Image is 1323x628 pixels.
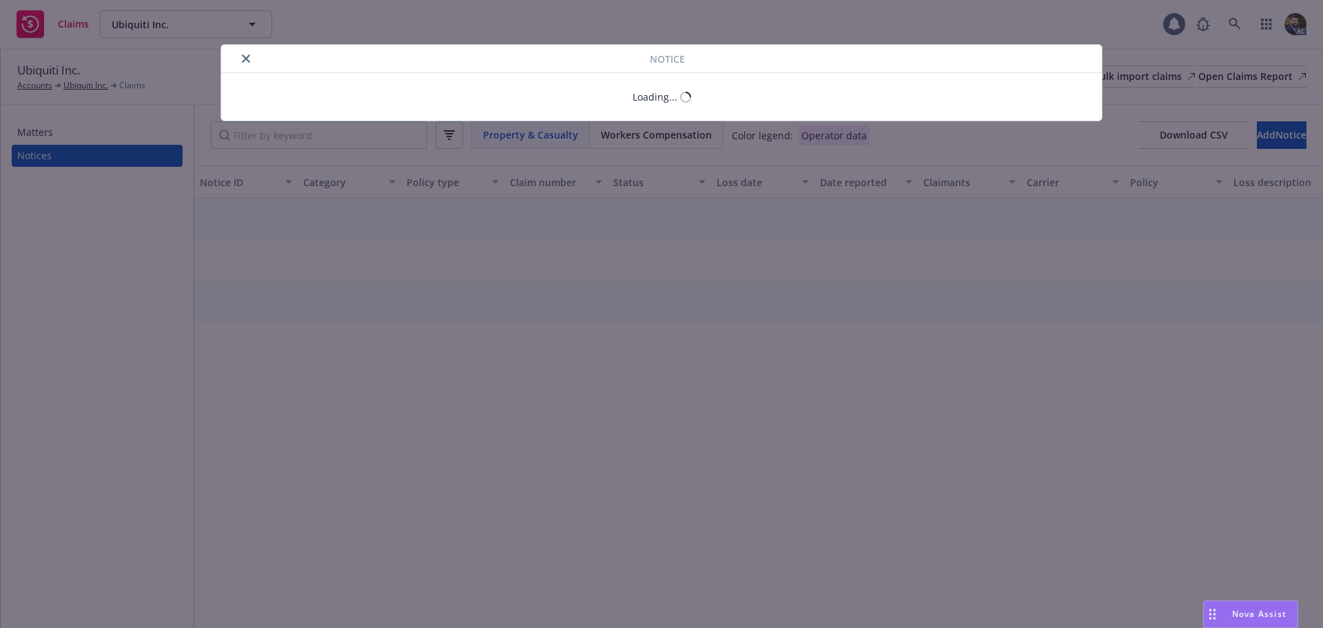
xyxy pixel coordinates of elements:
[1232,608,1286,620] span: Nova Assist
[238,50,254,67] button: close
[650,52,685,66] span: Notice
[1203,600,1298,628] button: Nova Assist
[633,90,677,104] div: Loading...
[1204,601,1221,627] div: Drag to move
